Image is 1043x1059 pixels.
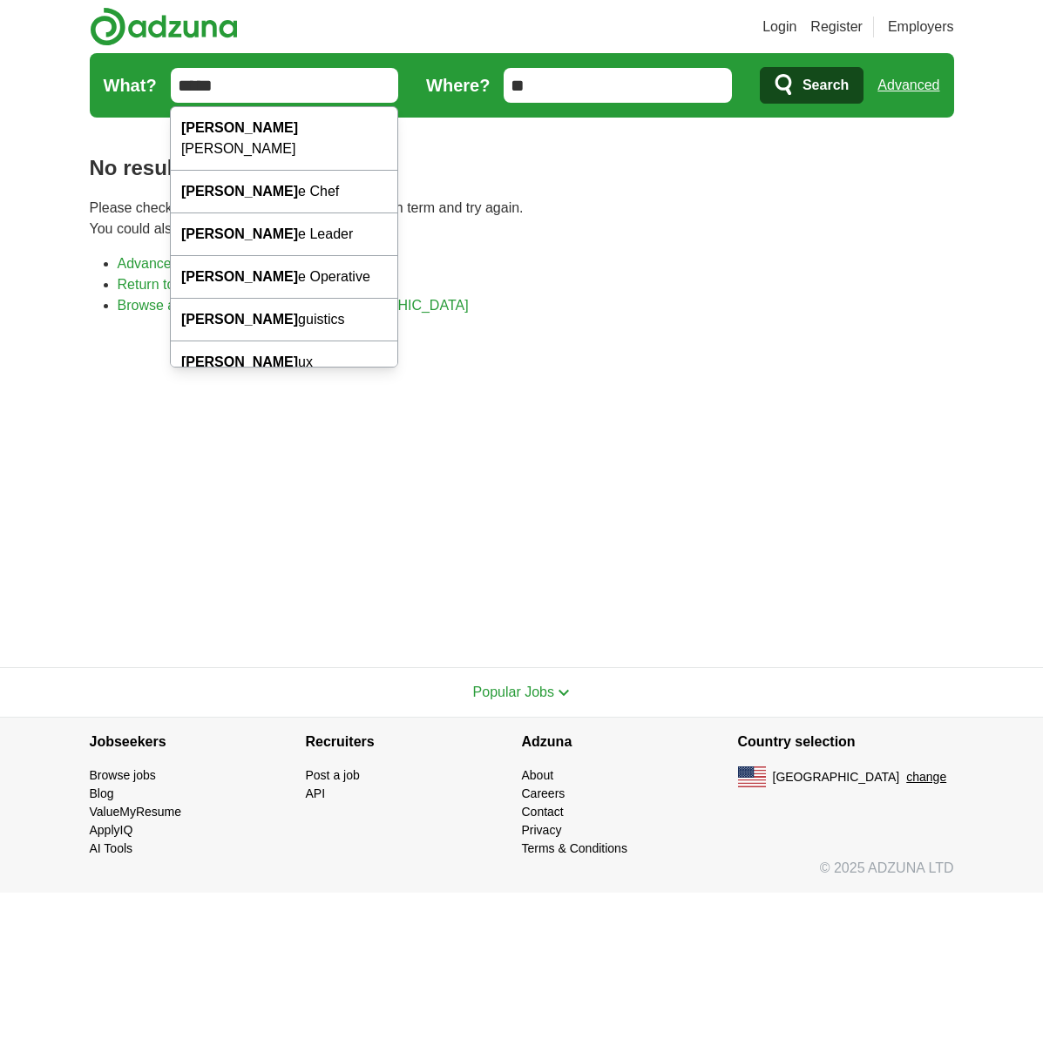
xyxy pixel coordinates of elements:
[906,768,946,786] button: change
[90,7,238,46] img: Adzuna logo
[171,107,397,171] div: [PERSON_NAME]
[762,17,796,37] a: Login
[90,823,133,837] a: ApplyIQ
[118,256,226,271] a: Advanced search
[171,171,397,213] div: e Chef
[803,68,849,103] span: Search
[171,341,397,384] div: ux
[760,67,864,104] button: Search
[90,805,182,819] a: ValueMyResume
[426,72,490,98] label: Where?
[558,689,570,697] img: toggle icon
[104,72,157,98] label: What?
[181,120,298,135] strong: [PERSON_NAME]
[738,718,954,766] h4: Country selection
[888,17,954,37] a: Employers
[522,786,566,800] a: Careers
[522,768,554,782] a: About
[522,841,627,855] a: Terms & Conditions
[90,330,954,639] iframe: Ads by Google
[76,858,968,893] div: © 2025 ADZUNA LTD
[306,768,360,782] a: Post a job
[171,299,397,341] div: guistics
[181,354,298,369] strong: [PERSON_NAME]
[522,805,564,819] a: Contact
[773,768,900,786] span: [GEOGRAPHIC_DATA]
[118,298,469,313] a: Browse all live results across the [GEOGRAPHIC_DATA]
[181,312,298,327] strong: [PERSON_NAME]
[171,213,397,256] div: e Leader
[181,184,298,199] strong: [PERSON_NAME]
[118,277,368,292] a: Return to the home page and start again
[90,152,954,184] h1: No results found
[171,256,397,299] div: e Operative
[522,823,562,837] a: Privacy
[90,768,156,782] a: Browse jobs
[90,841,133,855] a: AI Tools
[877,68,939,103] a: Advanced
[181,269,298,284] strong: [PERSON_NAME]
[810,17,863,37] a: Register
[738,766,766,787] img: US flag
[90,786,114,800] a: Blog
[473,685,554,699] span: Popular Jobs
[181,226,298,241] strong: [PERSON_NAME]
[306,786,326,800] a: API
[90,198,954,239] p: Please check your spelling or enter another search term and try again. You could also try one of ...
